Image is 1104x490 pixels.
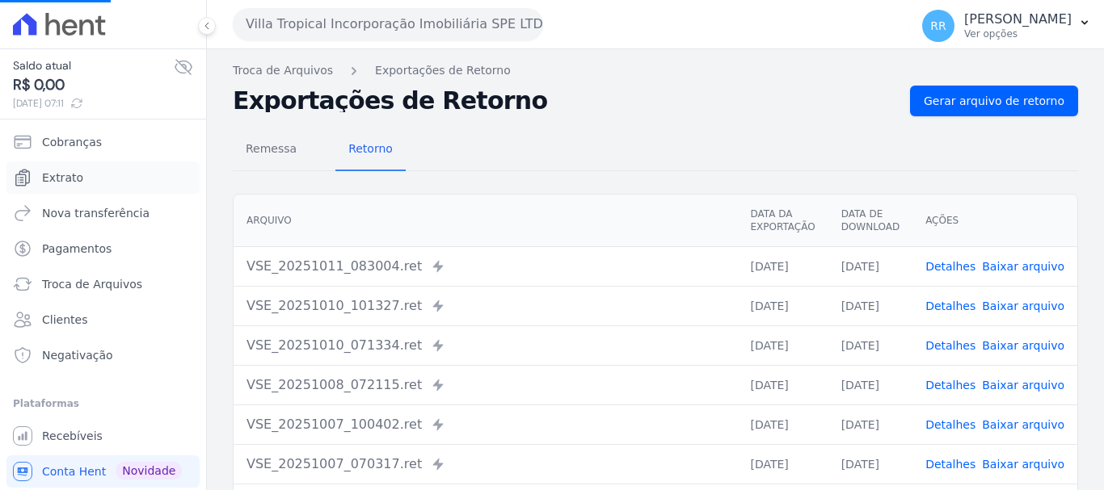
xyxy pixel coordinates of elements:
span: Extrato [42,170,83,186]
button: Villa Tropical Incorporação Imobiliária SPE LTDA [233,8,543,40]
td: [DATE] [828,325,912,365]
a: Clientes [6,304,200,336]
span: Saldo atual [13,57,174,74]
th: Data da Exportação [737,195,828,247]
a: Pagamentos [6,232,200,265]
p: Ver opções [964,27,1072,40]
td: [DATE] [828,365,912,404]
td: [DATE] [828,246,912,286]
span: RR [930,20,946,31]
td: [DATE] [737,246,828,286]
span: Clientes [42,312,87,328]
div: VSE_20251007_070317.ret [247,454,724,474]
div: VSE_20251010_071334.ret [247,336,724,355]
span: Recebíveis [42,428,103,444]
td: [DATE] [828,286,912,325]
button: RR [PERSON_NAME] Ver opções [909,3,1104,48]
th: Ações [912,195,1077,247]
a: Cobranças [6,126,200,158]
span: Retorno [339,132,402,165]
span: Troca de Arquivos [42,276,142,292]
span: Remessa [236,132,306,165]
div: Plataformas [13,394,193,413]
a: Retorno [335,129,406,171]
span: Conta Hent [42,463,106,480]
a: Detalhes [925,379,975,392]
a: Detalhes [925,339,975,352]
span: Novidade [116,462,182,480]
span: Nova transferência [42,205,150,221]
a: Exportações de Retorno [375,62,511,79]
div: VSE_20251008_072115.ret [247,375,724,395]
div: VSE_20251010_101327.ret [247,296,724,316]
span: Gerar arquivo de retorno [924,93,1064,109]
a: Baixar arquivo [982,299,1064,312]
span: Cobranças [42,134,102,150]
a: Troca de Arquivos [233,62,333,79]
a: Negativação [6,339,200,371]
a: Baixar arquivo [982,458,1064,471]
td: [DATE] [737,325,828,365]
td: [DATE] [737,286,828,325]
a: Baixar arquivo [982,418,1064,431]
a: Detalhes [925,458,975,471]
td: [DATE] [737,365,828,404]
span: Negativação [42,347,113,363]
a: Remessa [233,129,310,171]
div: VSE_20251011_083004.ret [247,257,724,276]
th: Data de Download [828,195,912,247]
span: Pagamentos [42,241,112,257]
a: Baixar arquivo [982,260,1064,273]
div: VSE_20251007_100402.ret [247,415,724,434]
a: Detalhes [925,299,975,312]
a: Baixar arquivo [982,339,1064,352]
nav: Breadcrumb [233,62,1078,79]
td: [DATE] [737,444,828,484]
a: Detalhes [925,260,975,273]
a: Nova transferência [6,197,200,229]
span: [DATE] 07:11 [13,96,174,111]
a: Recebíveis [6,420,200,452]
td: [DATE] [737,404,828,444]
a: Detalhes [925,418,975,431]
a: Conta Hent Novidade [6,455,200,488]
a: Baixar arquivo [982,379,1064,392]
td: [DATE] [828,404,912,444]
h2: Exportações de Retorno [233,90,897,112]
p: [PERSON_NAME] [964,11,1072,27]
a: Gerar arquivo de retorno [910,86,1078,116]
td: [DATE] [828,444,912,484]
a: Extrato [6,161,200,194]
th: Arquivo [234,195,737,247]
a: Troca de Arquivos [6,268,200,300]
span: R$ 0,00 [13,74,174,96]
